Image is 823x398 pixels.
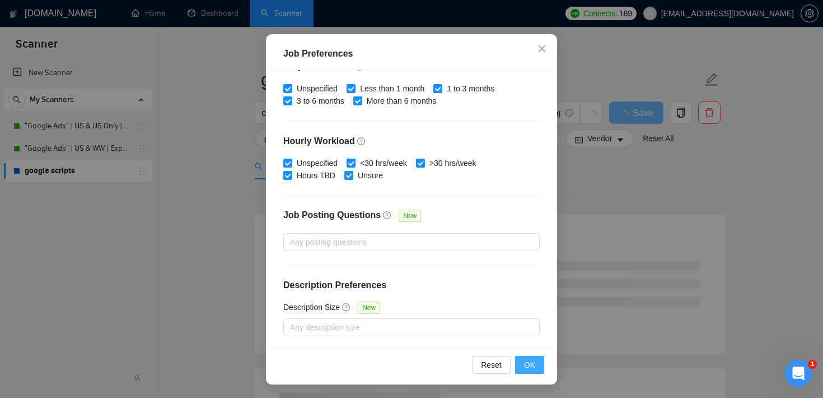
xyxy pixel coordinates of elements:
span: 3 to 6 months [292,95,349,107]
button: Reset [472,356,511,374]
h4: Hourly Workload [283,135,540,148]
span: >30 hrs/week [425,157,481,169]
span: question-circle [383,211,392,220]
span: Reset [481,359,502,371]
h4: Job Posting Questions [283,209,381,222]
span: Unspecified [292,82,342,95]
h4: Description Preferences [283,279,540,292]
span: New [399,210,421,222]
span: Less than 1 month [356,82,429,95]
button: Close [527,34,557,64]
span: question-circle [357,137,366,146]
span: OK [524,359,535,371]
span: close [537,44,546,53]
iframe: Intercom live chat [785,360,812,387]
span: Hours TBD [292,169,340,182]
button: OK [515,356,544,374]
span: 1 to 3 months [442,82,499,95]
span: More than 6 months [362,95,441,107]
div: Job Preferences [283,47,540,61]
span: 1 [808,360,817,369]
span: Unspecified [292,157,342,169]
span: question-circle [342,303,351,312]
h5: Description Size [283,301,340,313]
span: Unsure [353,169,387,182]
span: New [358,302,380,314]
span: <30 hrs/week [356,157,411,169]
